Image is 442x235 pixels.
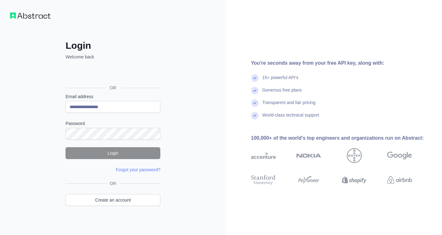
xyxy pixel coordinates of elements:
[251,112,259,119] img: check mark
[66,54,160,60] p: Welcome back
[66,194,160,206] a: Create an account
[10,12,51,19] img: Workflow
[251,134,432,142] div: 100,000+ of the world's top engineers and organizations run on Abstract:
[262,74,299,87] div: 15+ powerful API's
[251,74,259,82] img: check mark
[62,67,162,81] iframe: Botão "Fazer login com o Google"
[66,40,160,51] h2: Login
[296,148,321,163] img: nokia
[387,148,412,163] img: google
[262,87,302,99] div: Generous free plans
[251,87,259,94] img: check mark
[251,174,276,186] img: stanford university
[66,120,160,127] label: Password
[296,174,321,186] img: payoneer
[107,180,119,187] span: OR
[262,99,316,112] div: Transparent and fair pricing
[251,148,276,163] img: accenture
[66,147,160,159] button: Login
[105,85,121,91] span: OR
[251,59,432,67] div: You're seconds away from your free API key, along with:
[347,148,362,163] img: bayer
[387,174,412,186] img: airbnb
[342,174,367,186] img: shopify
[66,93,160,100] label: Email address
[251,99,259,107] img: check mark
[116,167,160,172] a: Forgot your password?
[262,112,319,124] div: World-class technical support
